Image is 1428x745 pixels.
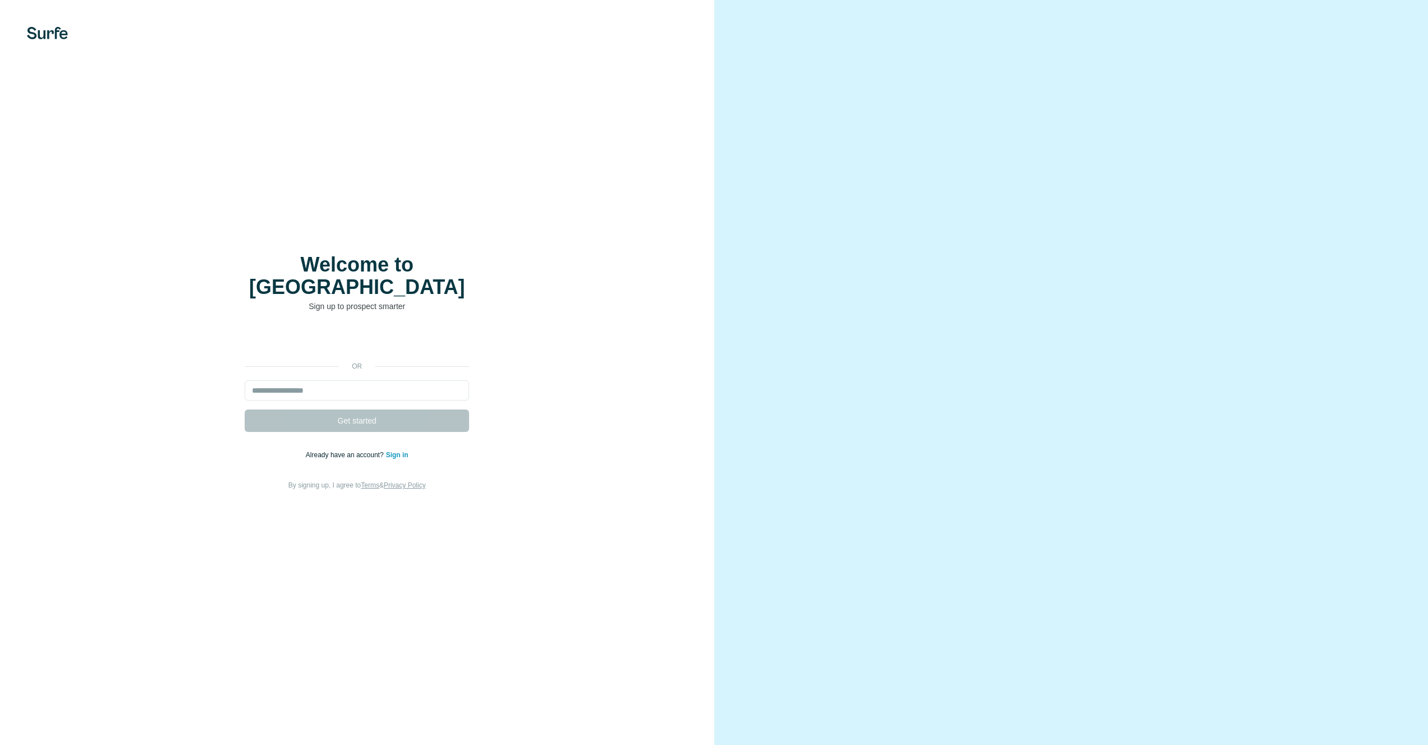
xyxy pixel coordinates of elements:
[384,481,426,489] a: Privacy Policy
[27,27,68,39] img: Surfe's logo
[306,451,386,459] span: Already have an account?
[245,301,469,312] p: Sign up to prospect smarter
[245,254,469,298] h1: Welcome to [GEOGRAPHIC_DATA]
[361,481,379,489] a: Terms
[339,361,375,371] p: or
[288,481,426,489] span: By signing up, I agree to &
[386,451,408,459] a: Sign in
[239,329,475,353] iframe: Sign in with Google Button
